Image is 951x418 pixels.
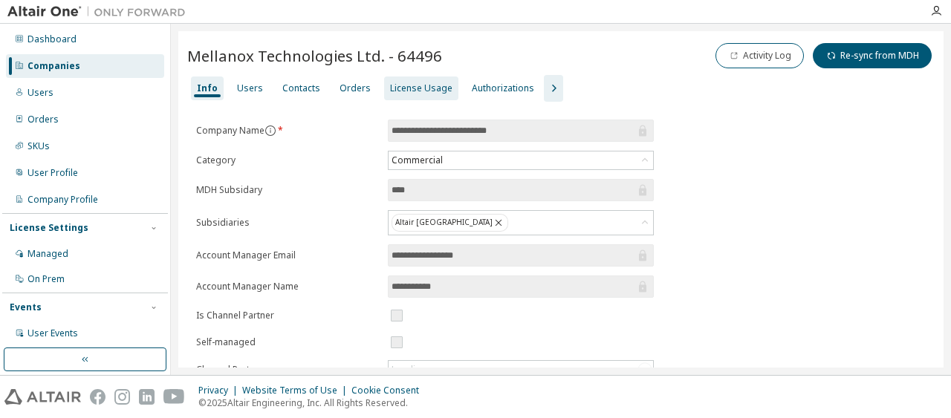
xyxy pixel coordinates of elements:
[7,4,193,19] img: Altair One
[27,273,65,285] div: On Prem
[196,281,379,293] label: Account Manager Name
[196,217,379,229] label: Subsidiaries
[27,114,59,125] div: Orders
[10,222,88,234] div: License Settings
[196,249,379,261] label: Account Manager Email
[196,154,379,166] label: Category
[340,82,371,94] div: Orders
[163,389,185,405] img: youtube.svg
[282,82,320,94] div: Contacts
[27,327,78,339] div: User Events
[392,364,433,376] div: Loading...
[389,211,653,235] div: Altair [GEOGRAPHIC_DATA]
[392,214,508,232] div: Altair [GEOGRAPHIC_DATA]
[114,389,130,405] img: instagram.svg
[27,33,77,45] div: Dashboard
[813,43,932,68] button: Re-sync from MDH
[196,125,379,137] label: Company Name
[264,125,276,137] button: information
[196,184,379,196] label: MDH Subsidary
[389,152,445,169] div: Commercial
[390,82,452,94] div: License Usage
[196,336,379,348] label: Self-managed
[27,60,80,72] div: Companies
[715,43,804,68] button: Activity Log
[198,396,428,409] p: © 2025 Altair Engineering, Inc. All Rights Reserved.
[27,87,53,99] div: Users
[4,389,81,405] img: altair_logo.svg
[242,385,351,396] div: Website Terms of Use
[389,361,653,379] div: Loading...
[187,45,442,66] span: Mellanox Technologies Ltd. - 64496
[198,385,242,396] div: Privacy
[27,248,68,260] div: Managed
[472,82,534,94] div: Authorizations
[197,82,218,94] div: Info
[90,389,106,405] img: facebook.svg
[196,310,379,321] label: Is Channel Partner
[27,194,98,206] div: Company Profile
[10,301,42,313] div: Events
[27,140,50,152] div: SKUs
[196,364,379,376] label: Channel Partner
[389,151,653,169] div: Commercial
[351,385,428,396] div: Cookie Consent
[139,389,155,405] img: linkedin.svg
[237,82,263,94] div: Users
[27,167,78,179] div: User Profile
